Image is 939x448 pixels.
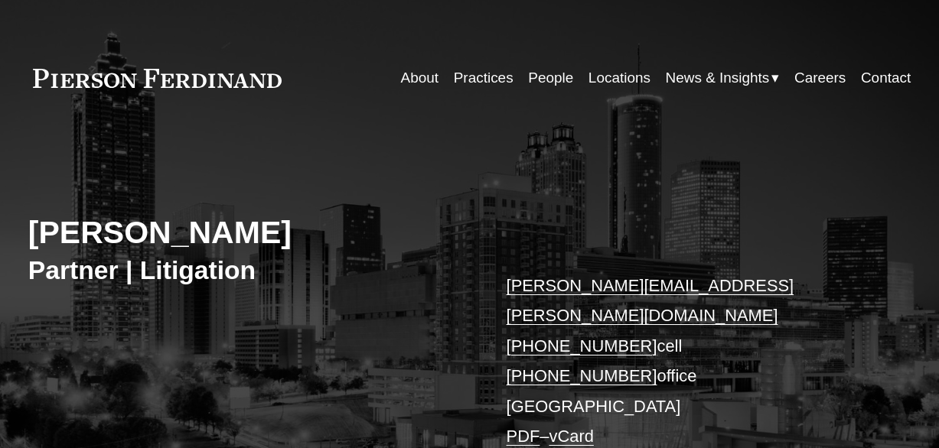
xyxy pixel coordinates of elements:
a: folder dropdown [666,64,780,93]
h2: [PERSON_NAME] [28,214,470,252]
h3: Partner | Litigation [28,255,470,287]
a: [PHONE_NUMBER] [507,366,657,385]
a: PDF [507,427,540,446]
a: Locations [589,64,650,93]
a: People [528,64,573,93]
span: News & Insights [666,65,770,91]
a: About [401,64,439,93]
a: Practices [454,64,514,93]
a: [PERSON_NAME][EMAIL_ADDRESS][PERSON_NAME][DOMAIN_NAME] [507,276,794,325]
a: vCard [549,427,593,446]
a: Careers [794,64,846,93]
a: [PHONE_NUMBER] [507,336,657,355]
a: Contact [861,64,911,93]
